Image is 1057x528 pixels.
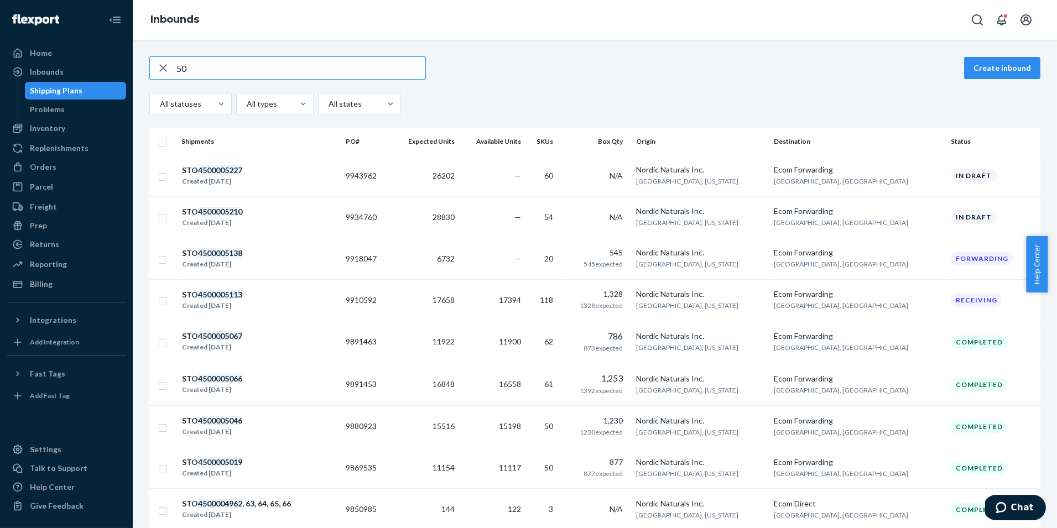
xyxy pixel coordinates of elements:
[544,463,553,472] span: 50
[946,128,1040,155] th: Status
[177,128,341,155] th: Shipments
[774,177,908,185] span: [GEOGRAPHIC_DATA], [GEOGRAPHIC_DATA]
[198,290,242,299] em: 4500005113
[30,239,59,250] div: Returns
[584,260,623,268] span: 545 expected
[30,279,53,290] div: Billing
[30,85,83,96] div: Shipping Plans
[637,469,739,478] span: [GEOGRAPHIC_DATA], [US_STATE]
[182,331,242,342] div: STO
[514,212,521,222] span: —
[7,497,126,515] button: Give Feedback
[30,500,84,511] div: Give Feedback
[433,421,455,431] span: 15516
[637,498,766,509] div: Nordic Naturals Inc.
[182,289,242,300] div: STO
[198,499,242,508] em: 4500004962
[774,498,942,509] div: Ecom Direct
[433,337,455,346] span: 11922
[964,57,1040,79] button: Create inbound
[176,57,425,79] input: Search inbounds by name, destination, msku...
[182,165,242,176] div: STO
[637,218,739,227] span: [GEOGRAPHIC_DATA], [US_STATE]
[182,509,291,520] div: Created [DATE]
[341,238,390,279] td: 9918047
[566,457,623,468] div: 877
[30,66,64,77] div: Inbounds
[341,128,390,155] th: PO#
[951,335,1008,349] div: Completed
[584,344,623,352] span: 873 expected
[198,374,242,383] em: 4500005066
[433,171,455,180] span: 26202
[951,420,1008,433] div: Completed
[142,4,208,36] ol: breadcrumbs
[30,482,75,493] div: Help Center
[499,463,521,472] span: 11117
[30,104,65,115] div: Problems
[774,386,908,394] span: [GEOGRAPHIC_DATA], [GEOGRAPHIC_DATA]
[7,333,126,351] a: Add Integration
[774,206,942,217] div: Ecom Forwarding
[30,201,57,212] div: Freight
[30,181,53,192] div: Parcel
[7,139,126,157] a: Replenishments
[580,428,623,436] span: 1230 expected
[637,164,766,175] div: Nordic Naturals Inc.
[637,301,739,310] span: [GEOGRAPHIC_DATA], [US_STATE]
[1026,236,1048,292] button: Help Center
[499,337,521,346] span: 11900
[182,176,242,187] div: Created [DATE]
[774,469,908,478] span: [GEOGRAPHIC_DATA], [GEOGRAPHIC_DATA]
[182,206,242,217] div: STO
[30,315,76,326] div: Integrations
[7,217,126,234] a: Prep
[985,495,1046,522] iframe: Opens a widget where you can chat to one of our agents
[540,295,553,305] span: 118
[566,289,623,300] div: 1,328
[566,372,623,385] div: 1,253
[341,155,390,196] td: 9943962
[30,391,70,400] div: Add Fast Tag
[30,123,65,134] div: Inventory
[433,463,455,472] span: 11154
[7,198,126,216] a: Freight
[774,164,942,175] div: Ecom Forwarding
[774,260,908,268] span: [GEOGRAPHIC_DATA], [GEOGRAPHIC_DATA]
[198,248,242,258] em: 4500005138
[327,98,329,109] input: All states
[637,177,739,185] span: [GEOGRAPHIC_DATA], [US_STATE]
[774,343,908,352] span: [GEOGRAPHIC_DATA], [GEOGRAPHIC_DATA]
[774,218,908,227] span: [GEOGRAPHIC_DATA], [GEOGRAPHIC_DATA]
[7,119,126,137] a: Inventory
[437,254,455,263] span: 6732
[1015,9,1037,31] button: Open account menu
[951,169,997,182] div: In draft
[514,254,521,263] span: —
[433,379,455,389] span: 16848
[637,511,739,519] span: [GEOGRAPHIC_DATA], [US_STATE]
[30,337,79,347] div: Add Integration
[610,171,623,180] span: N/A
[198,457,242,467] em: 4500005019
[544,171,553,180] span: 60
[198,165,242,175] em: 4500005227
[159,98,160,109] input: All statuses
[566,247,623,258] div: 545
[341,406,390,447] td: 9880923
[7,387,126,405] a: Add Fast Tag
[30,368,65,379] div: Fast Tags
[30,161,56,172] div: Orders
[544,212,553,222] span: 54
[610,504,623,514] span: N/A
[991,9,1013,31] button: Open notifications
[198,331,242,341] em: 4500005067
[566,415,623,426] div: 1,230
[182,373,242,384] div: STO
[566,330,623,343] div: 786
[562,128,632,155] th: Box Qty
[774,415,942,426] div: Ecom Forwarding
[182,300,242,311] div: Created [DATE]
[774,247,942,258] div: Ecom Forwarding
[7,459,126,477] button: Talk to Support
